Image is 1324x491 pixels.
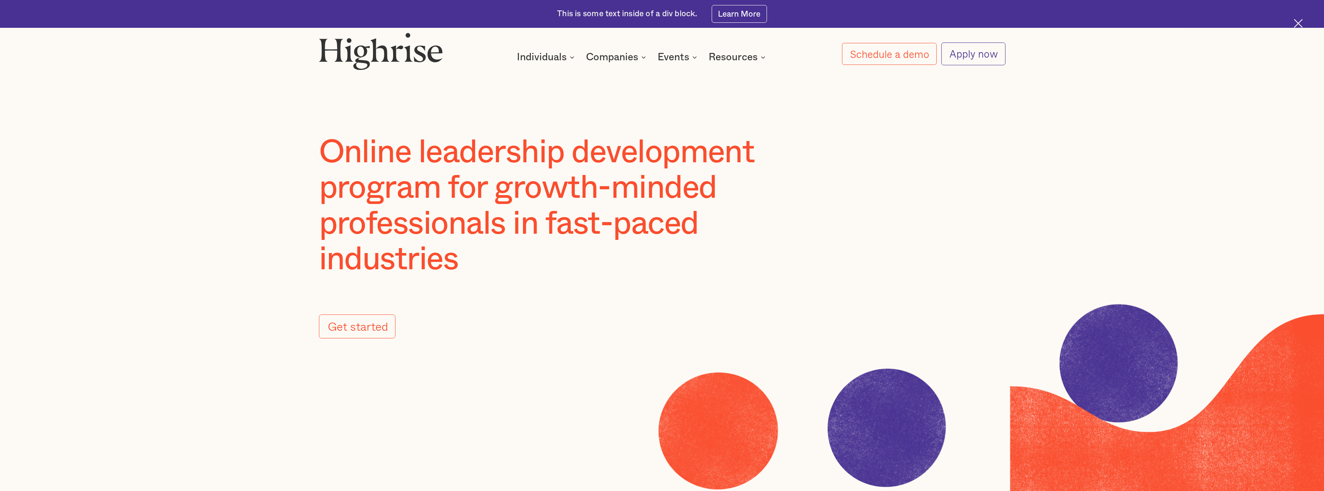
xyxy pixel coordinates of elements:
div: Individuals [517,53,567,62]
a: Schedule a demo [842,43,937,65]
a: Learn More [712,5,767,22]
div: Individuals [517,53,577,62]
img: Cross icon [1294,19,1303,28]
div: Companies [586,53,648,62]
a: Apply now [941,42,1005,65]
div: Events [658,53,699,62]
img: Highrise logo [319,32,443,70]
div: Companies [586,53,638,62]
a: Get started [319,314,396,339]
div: Resources [709,53,758,62]
div: This is some text inside of a div block. [557,8,697,20]
div: Resources [709,53,768,62]
h1: Online leadership development program for growth-minded professionals in fast-paced industries [319,134,820,277]
div: Events [658,53,689,62]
